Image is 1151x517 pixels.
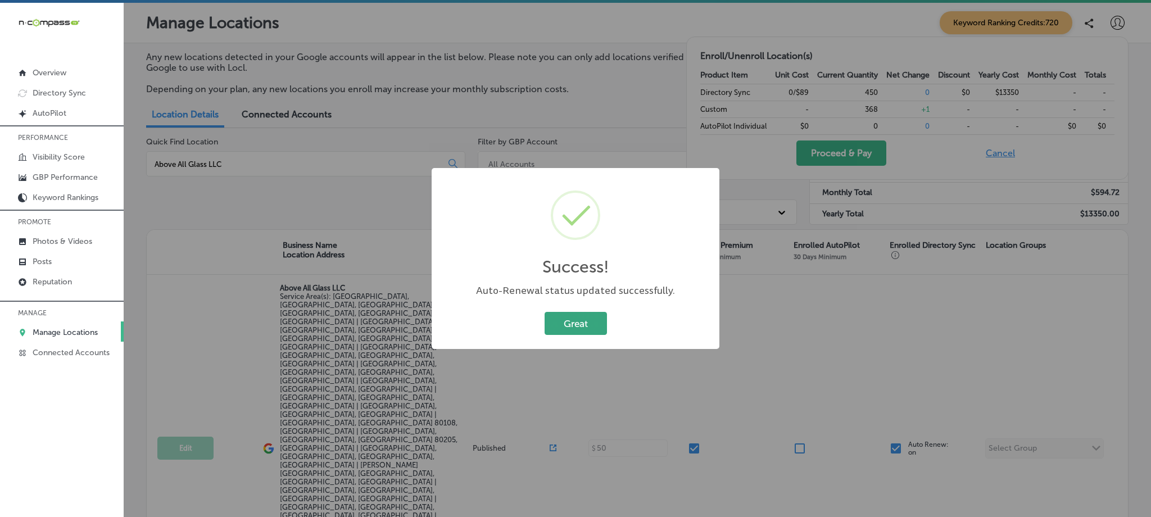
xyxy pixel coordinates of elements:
div: Auto-Renewal status updated successfully. [443,284,708,298]
p: Visibility Score [33,152,85,162]
p: Overview [33,68,66,78]
p: Directory Sync [33,88,86,98]
p: AutoPilot [33,108,66,118]
button: Great [545,312,607,335]
p: Posts [33,257,52,266]
p: GBP Performance [33,173,98,182]
p: Reputation [33,277,72,287]
p: Photos & Videos [33,237,92,246]
h2: Success! [542,257,609,277]
p: Connected Accounts [33,348,110,357]
p: Keyword Rankings [33,193,98,202]
img: 660ab0bf-5cc7-4cb8-ba1c-48b5ae0f18e60NCTV_CLogo_TV_Black_-500x88.png [18,17,80,28]
p: Manage Locations [33,328,98,337]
